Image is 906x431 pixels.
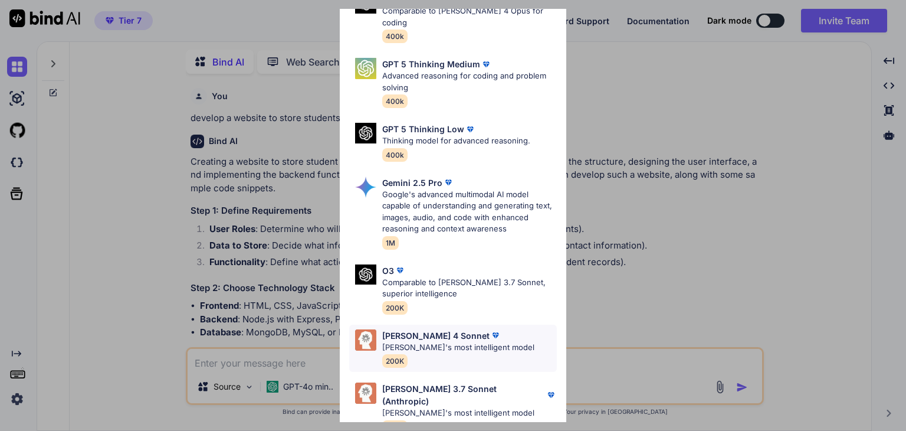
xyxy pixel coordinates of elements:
[355,329,376,351] img: Pick Models
[382,354,408,368] span: 200K
[382,5,557,28] p: Comparable to [PERSON_NAME] 4 Opus for coding
[355,265,376,285] img: Pick Models
[382,277,557,300] p: Comparable to [PERSON_NAME] 3.7 Sonnet, superior intelligence
[382,383,545,407] p: [PERSON_NAME] 3.7 Sonnet (Anthropic)
[394,265,406,276] img: premium
[442,177,454,188] img: premium
[545,389,557,401] img: premium
[382,342,534,354] p: [PERSON_NAME]'s most intelligent model
[382,189,557,235] p: Google's advanced multimodal AI model capable of understanding and generating text, images, audio...
[382,70,557,93] p: Advanced reasoning for coding and problem solving
[355,177,376,198] img: Pick Models
[355,123,376,143] img: Pick Models
[382,135,530,147] p: Thinking model for advanced reasoning.
[382,177,442,189] p: Gemini 2.5 Pro
[382,236,399,250] span: 1M
[382,301,408,315] span: 200K
[382,58,480,70] p: GPT 5 Thinking Medium
[355,58,376,79] img: Pick Models
[382,148,408,162] span: 400k
[355,383,376,404] img: Pick Models
[464,123,476,135] img: premium
[382,407,557,419] p: [PERSON_NAME]'s most intelligent model
[480,58,492,70] img: premium
[382,94,408,108] span: 400k
[382,329,490,342] p: [PERSON_NAME] 4 Sonnet
[490,329,501,341] img: premium
[382,265,394,277] p: O3
[382,123,464,135] p: GPT 5 Thinking Low
[382,30,408,43] span: 400k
